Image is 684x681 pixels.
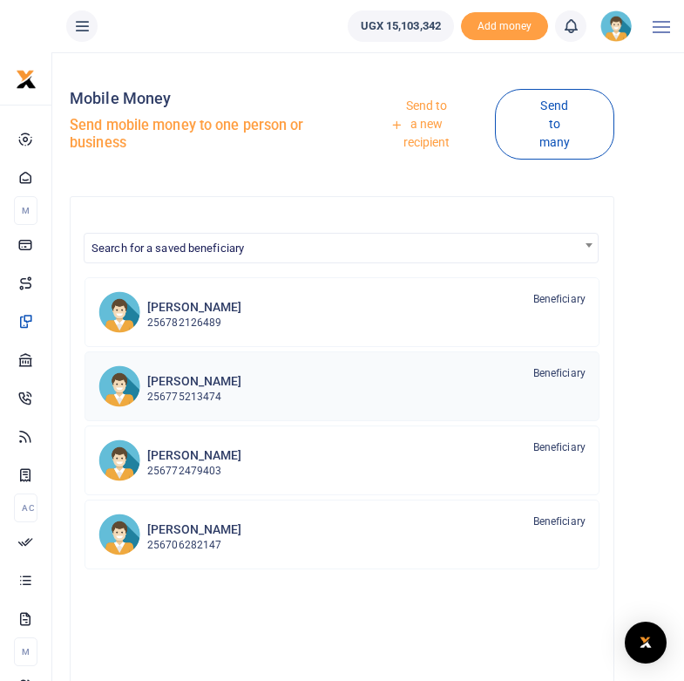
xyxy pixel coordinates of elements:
[91,242,244,255] span: Search for a saved beneficiary
[147,537,241,554] p: 256706282147
[533,439,586,455] span: Beneficiary
[85,277,599,347] a: VKk [PERSON_NAME] 256782126489 Beneficiary
[16,72,37,85] a: logo-small logo-large logo-large
[147,374,241,389] h6: [PERSON_NAME]
[348,10,454,42] a: UGX 15,103,342
[147,448,241,463] h6: [PERSON_NAME]
[533,514,586,529] span: Beneficiary
[533,365,586,381] span: Beneficiary
[85,500,599,569] a: SA [PERSON_NAME] 256706282147 Beneficiary
[625,622,667,664] div: Open Intercom Messenger
[600,10,639,42] a: profile-user
[341,10,461,42] li: Wallet ballance
[98,291,140,333] img: VKk
[147,389,241,405] p: 256775213474
[98,365,140,407] img: SA
[533,291,586,307] span: Beneficiary
[14,494,37,522] li: Ac
[16,69,37,90] img: logo-small
[346,91,494,159] a: Send to a new recipient
[85,351,599,421] a: SA [PERSON_NAME] 256775213474 Beneficiary
[461,12,548,41] span: Add money
[461,12,548,41] li: Toup your wallet
[98,514,140,555] img: SA
[600,10,632,42] img: profile-user
[14,196,37,225] li: M
[84,233,599,263] span: Search for a saved beneficiary
[70,89,335,108] h4: Mobile Money
[361,17,441,35] span: UGX 15,103,342
[85,234,598,261] span: Search for a saved beneficiary
[461,18,548,31] a: Add money
[70,117,335,151] h5: Send mobile money to one person or business
[147,315,241,331] p: 256782126489
[14,637,37,666] li: M
[147,300,241,315] h6: [PERSON_NAME]
[147,522,241,537] h6: [PERSON_NAME]
[98,439,140,481] img: SGn
[85,426,599,495] a: SGn [PERSON_NAME] 256772479403 Beneficiary
[495,89,614,160] a: Send to many
[147,463,241,480] p: 256772479403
